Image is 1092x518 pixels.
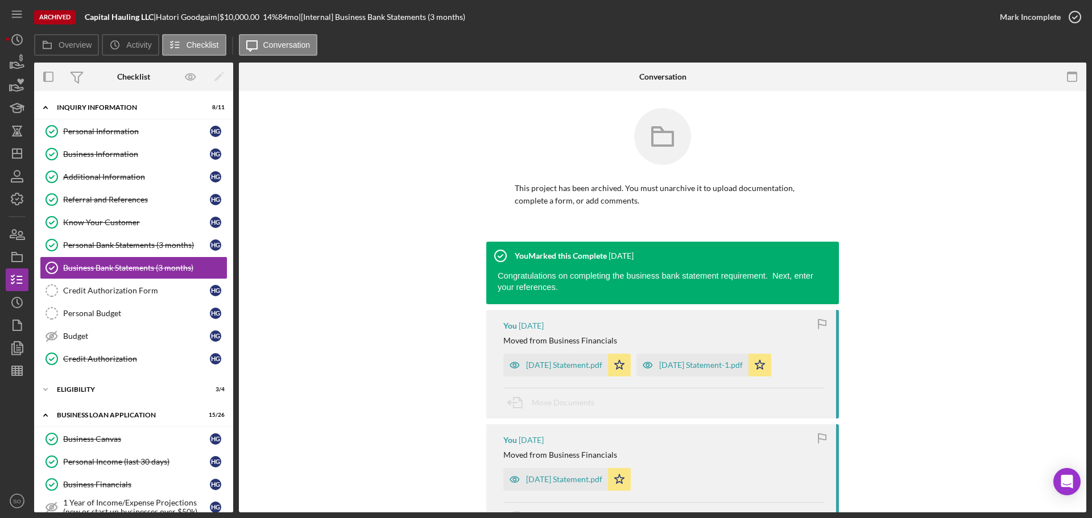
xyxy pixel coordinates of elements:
[526,360,602,370] div: [DATE] Statement.pdf
[63,498,210,516] div: 1 Year of Income/Expense Projections (new or start up businesses over $50k)
[63,172,210,181] div: Additional Information
[503,354,631,376] button: [DATE] Statement.pdf
[515,182,810,208] p: This project has been archived. You must unarchive it to upload documentation, complete a form, o...
[210,239,221,251] div: H G
[609,251,634,260] time: 2025-04-29 15:05
[6,490,28,512] button: SO
[204,412,225,418] div: 15 / 26
[220,13,263,22] div: $10,000.00
[63,286,210,295] div: Credit Authorization Form
[239,34,318,56] button: Conversation
[162,34,226,56] button: Checklist
[503,436,517,445] div: You
[503,321,517,330] div: You
[519,436,544,445] time: 2025-04-29 15:05
[63,218,210,227] div: Know Your Customer
[988,6,1086,28] button: Mark Incomplete
[63,457,210,466] div: Personal Income (last 30 days)
[40,450,227,473] a: Personal Income (last 30 days)HG
[278,13,299,22] div: 84 mo
[210,285,221,296] div: H G
[40,347,227,370] a: Credit AuthorizationHG
[63,263,227,272] div: Business Bank Statements (3 months)
[63,480,210,489] div: Business Financials
[40,428,227,450] a: Business CanvasHG
[210,456,221,467] div: H G
[40,256,227,279] a: Business Bank Statements (3 months)
[210,502,221,513] div: H G
[503,468,631,491] button: [DATE] Statement.pdf
[210,353,221,364] div: H G
[498,271,813,292] span: Congratulations on completing the business bank statement requirement. Next, enter your references.
[210,330,221,342] div: H G
[636,354,771,376] button: [DATE] Statement-1.pdf
[63,354,210,363] div: Credit Authorization
[63,150,210,159] div: Business Information
[299,13,465,22] div: | [Internal] Business Bank Statements (3 months)
[63,195,210,204] div: Referral and References
[210,148,221,160] div: H G
[63,331,210,341] div: Budget
[532,397,594,407] span: Move Documents
[40,120,227,143] a: Personal InformationHG
[519,321,544,330] time: 2025-04-29 15:05
[503,388,606,417] button: Move Documents
[210,308,221,319] div: H G
[85,12,154,22] b: Capital Hauling LLC
[126,40,151,49] label: Activity
[34,10,76,24] div: Archived
[40,143,227,165] a: Business InformationHG
[659,360,743,370] div: [DATE] Statement-1.pdf
[204,104,225,111] div: 8 / 11
[63,309,210,318] div: Personal Budget
[59,40,92,49] label: Overview
[57,386,196,393] div: ELIGIBILITY
[40,165,227,188] a: Additional InformationHG
[210,126,221,137] div: H G
[13,498,21,504] text: SO
[1053,468,1081,495] div: Open Intercom Messenger
[85,13,156,22] div: |
[34,34,99,56] button: Overview
[210,433,221,445] div: H G
[63,241,210,250] div: Personal Bank Statements (3 months)
[204,386,225,393] div: 3 / 4
[57,104,196,111] div: INQUIRY INFORMATION
[57,412,196,418] div: BUSINESS LOAN APPLICATION
[639,72,686,81] div: Conversation
[117,72,150,81] div: Checklist
[40,211,227,234] a: Know Your CustomerHG
[210,171,221,183] div: H G
[503,336,617,345] div: Moved from Business Financials
[263,13,278,22] div: 14 %
[263,40,311,49] label: Conversation
[187,40,219,49] label: Checklist
[526,475,602,484] div: [DATE] Statement.pdf
[40,473,227,496] a: Business FinancialsHG
[40,279,227,302] a: Credit Authorization FormHG
[40,302,227,325] a: Personal BudgetHG
[210,217,221,228] div: H G
[210,479,221,490] div: H G
[40,325,227,347] a: BudgetHG
[210,194,221,205] div: H G
[40,234,227,256] a: Personal Bank Statements (3 months)HG
[1000,6,1061,28] div: Mark Incomplete
[63,127,210,136] div: Personal Information
[102,34,159,56] button: Activity
[63,434,210,444] div: Business Canvas
[156,13,220,22] div: Hatori Goodgaim |
[515,251,607,260] div: You Marked this Complete
[40,188,227,211] a: Referral and ReferencesHG
[503,450,617,459] div: Moved from Business Financials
